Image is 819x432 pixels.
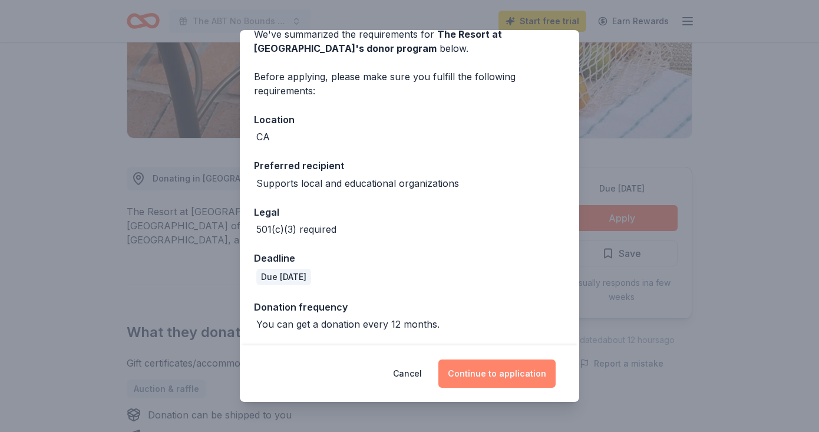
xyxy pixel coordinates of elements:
div: Deadline [254,250,565,266]
div: We've summarized the requirements for below. [254,27,565,55]
div: Legal [254,205,565,220]
button: Continue to application [438,360,556,388]
div: Due [DATE] [256,269,311,285]
div: 501(c)(3) required [256,222,336,236]
div: CA [256,130,270,144]
div: Donation frequency [254,299,565,315]
div: Preferred recipient [254,158,565,173]
div: Supports local and educational organizations [256,176,459,190]
button: Cancel [393,360,422,388]
div: Before applying, please make sure you fulfill the following requirements: [254,70,565,98]
div: Location [254,112,565,127]
div: You can get a donation every 12 months. [256,317,440,331]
